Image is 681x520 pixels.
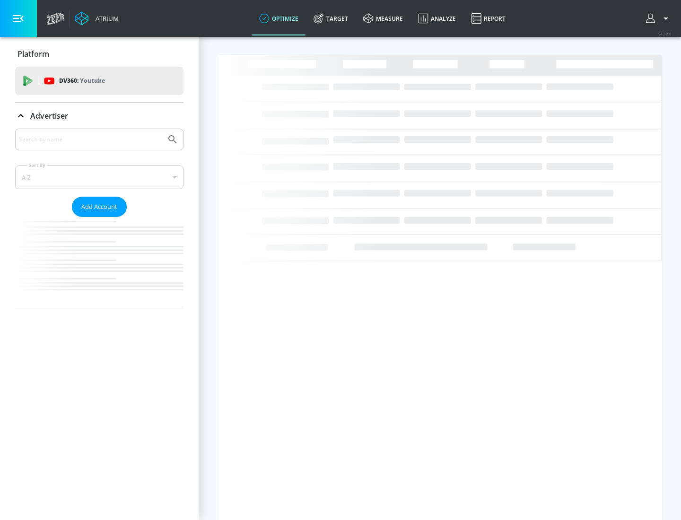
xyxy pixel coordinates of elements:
[17,49,49,59] p: Platform
[252,1,306,35] a: optimize
[19,133,162,146] input: Search by name
[15,165,183,189] div: A-Z
[92,14,119,23] div: Atrium
[75,11,119,26] a: Atrium
[27,162,47,168] label: Sort By
[15,67,183,95] div: DV360: Youtube
[15,129,183,309] div: Advertiser
[30,111,68,121] p: Advertiser
[72,197,127,217] button: Add Account
[15,41,183,67] div: Platform
[658,31,672,36] span: v 4.32.0
[80,76,105,86] p: Youtube
[463,1,513,35] a: Report
[59,76,105,86] p: DV360:
[410,1,463,35] a: Analyze
[81,201,117,212] span: Add Account
[306,1,356,35] a: Target
[15,103,183,129] div: Advertiser
[356,1,410,35] a: measure
[15,217,183,309] nav: list of Advertiser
